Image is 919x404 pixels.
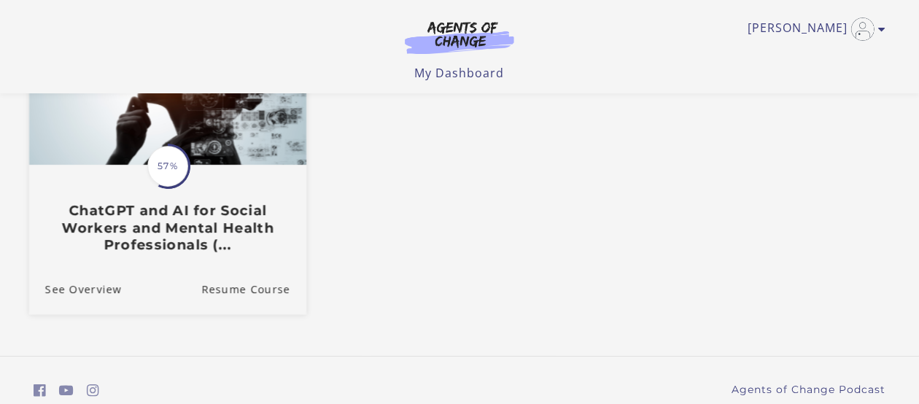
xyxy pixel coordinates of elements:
[732,382,885,397] a: Agents of Change Podcast
[389,20,530,54] img: Agents of Change Logo
[415,65,505,81] a: My Dashboard
[87,384,99,397] i: https://www.instagram.com/agentsofchangeprep/ (Open in a new window)
[34,384,46,397] i: https://www.facebook.com/groups/aswbtestprep (Open in a new window)
[147,146,188,187] span: 57%
[201,265,306,314] a: ChatGPT and AI for Social Workers and Mental Health Professionals (...: Resume Course
[59,384,74,397] i: https://www.youtube.com/c/AgentsofChangeTestPrepbyMeaganMitchell (Open in a new window)
[29,265,122,314] a: ChatGPT and AI for Social Workers and Mental Health Professionals (...: See Overview
[87,380,99,401] a: https://www.instagram.com/agentsofchangeprep/ (Open in a new window)
[45,202,290,253] h3: ChatGPT and AI for Social Workers and Mental Health Professionals (...
[748,18,878,41] a: Toggle menu
[59,380,74,401] a: https://www.youtube.com/c/AgentsofChangeTestPrepbyMeaganMitchell (Open in a new window)
[34,380,46,401] a: https://www.facebook.com/groups/aswbtestprep (Open in a new window)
